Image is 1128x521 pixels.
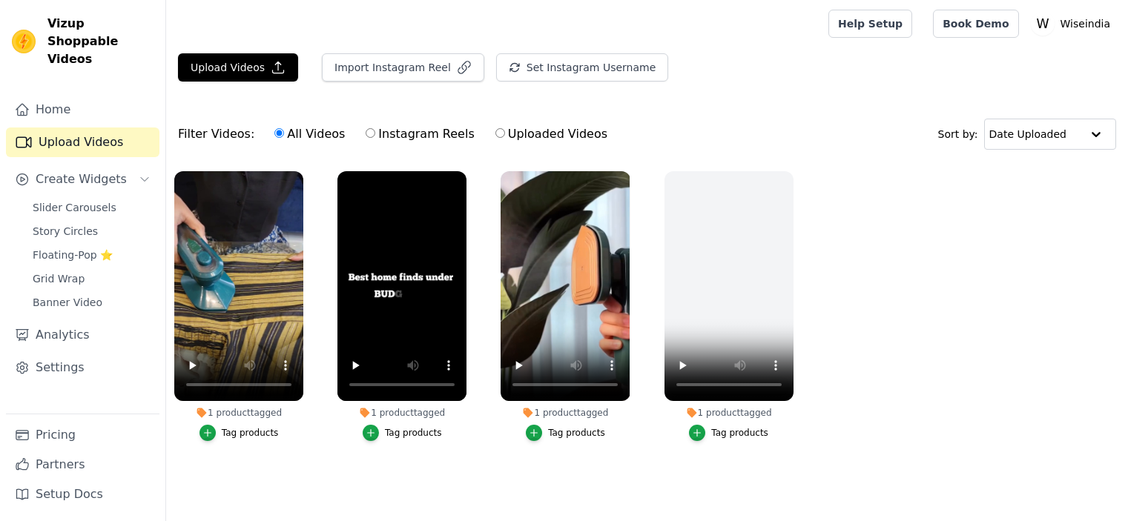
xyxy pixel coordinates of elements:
button: W Wiseindia [1031,10,1116,37]
div: 1 product tagged [501,407,630,419]
a: Story Circles [24,221,159,242]
text: W [1036,16,1049,31]
span: Create Widgets [36,170,127,188]
label: Uploaded Videos [495,125,608,144]
button: Tag products [199,425,279,441]
input: All Videos [274,128,284,138]
a: Setup Docs [6,479,159,509]
a: Settings [6,353,159,382]
button: Upload Videos [178,53,298,82]
button: Tag products [689,425,768,441]
label: Instagram Reels [365,125,475,144]
button: Import Instagram Reel [322,53,484,82]
button: Create Widgets [6,165,159,194]
a: Home [6,95,159,125]
a: Slider Carousels [24,197,159,218]
label: All Videos [274,125,346,144]
div: 1 product tagged [337,407,466,419]
a: Analytics [6,320,159,350]
a: Pricing [6,420,159,450]
div: 1 product tagged [174,407,303,419]
a: Banner Video [24,292,159,313]
span: Vizup Shoppable Videos [47,15,154,68]
div: Tag products [711,427,768,439]
span: Slider Carousels [33,200,116,215]
div: Sort by: [938,119,1117,150]
a: Upload Videos [6,127,159,157]
a: Help Setup [828,10,912,38]
input: Instagram Reels [366,128,375,138]
p: Wiseindia [1055,10,1116,37]
a: Partners [6,450,159,479]
span: Banner Video [33,295,102,310]
span: Story Circles [33,224,98,239]
a: Floating-Pop ⭐ [24,245,159,265]
button: Tag products [526,425,605,441]
a: Book Demo [933,10,1018,38]
a: Grid Wrap [24,268,159,289]
span: Grid Wrap [33,271,85,286]
button: Set Instagram Username [496,53,668,82]
div: Tag products [548,427,605,439]
span: Floating-Pop ⭐ [33,248,113,262]
div: Tag products [222,427,279,439]
div: Filter Videos: [178,117,616,151]
button: Tag products [363,425,442,441]
div: Tag products [385,427,442,439]
div: 1 product tagged [664,407,794,419]
input: Uploaded Videos [495,128,505,138]
img: Vizup [12,30,36,53]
